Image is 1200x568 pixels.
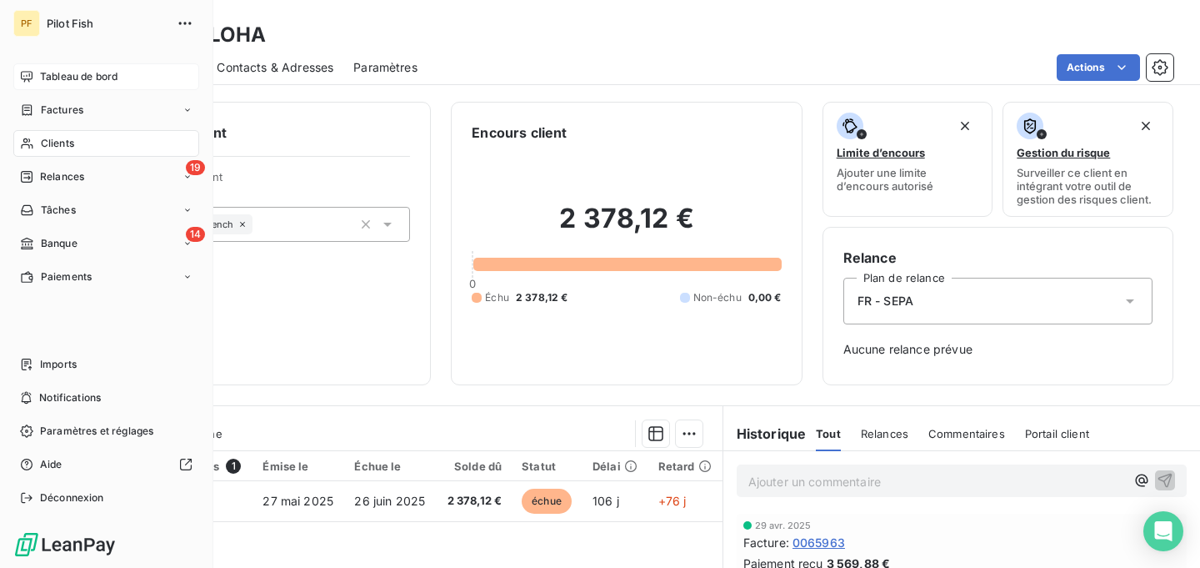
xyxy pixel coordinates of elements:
[40,169,84,184] span: Relances
[353,59,417,76] span: Paramètres
[186,160,205,175] span: 19
[743,534,789,551] span: Facture :
[469,277,476,290] span: 0
[13,10,40,37] div: PF
[592,460,638,473] div: Délai
[792,534,845,551] span: 0065963
[592,494,619,508] span: 106 j
[40,490,104,505] span: Déconnexion
[217,59,333,76] span: Contacts & Adresses
[748,290,782,305] span: 0,00 €
[1025,427,1089,440] span: Portail client
[522,489,572,514] span: échue
[658,460,712,473] div: Retard
[755,520,812,530] span: 29 avr. 2025
[262,460,334,473] div: Émise le
[516,290,568,305] span: 2 378,12 €
[693,290,742,305] span: Non-échu
[40,457,62,472] span: Aide
[928,427,1005,440] span: Commentaires
[822,102,993,217] button: Limite d’encoursAjouter une limite d’encours autorisé
[472,202,781,252] h2: 2 378,12 €
[843,341,1152,358] span: Aucune relance prévue
[1017,166,1159,206] span: Surveiller ce client en intégrant votre outil de gestion des risques client.
[354,494,425,508] span: 26 juin 2025
[47,17,167,30] span: Pilot Fish
[1057,54,1140,81] button: Actions
[101,123,410,143] h6: Informations client
[485,290,509,305] span: Échu
[857,293,913,309] span: FR - SEPA
[837,166,979,193] span: Ajouter une limite d’encours autorisé
[658,494,687,508] span: +76 j
[861,427,908,440] span: Relances
[40,424,153,439] span: Paramètres et réglages
[262,494,333,508] span: 27 mai 2025
[447,493,502,510] span: 2 378,12 €
[205,219,234,229] span: french
[816,427,841,440] span: Tout
[522,460,572,473] div: Statut
[837,146,925,159] span: Limite d’encours
[186,227,205,242] span: 14
[354,460,426,473] div: Échue le
[41,203,76,218] span: Tâches
[41,103,83,118] span: Factures
[41,269,92,284] span: Paiements
[134,170,410,194] span: Propriétés Client
[843,248,1152,268] h6: Relance
[13,451,199,478] a: Aide
[40,357,77,372] span: Imports
[40,69,117,84] span: Tableau de bord
[41,136,74,151] span: Clients
[1143,511,1183,551] div: Open Intercom Messenger
[13,531,117,558] img: Logo LeanPay
[226,459,241,474] span: 1
[1017,146,1110,159] span: Gestion du risque
[723,424,807,444] h6: Historique
[447,460,502,473] div: Solde dû
[1002,102,1173,217] button: Gestion du risqueSurveiller ce client en intégrant votre outil de gestion des risques client.
[41,236,77,251] span: Banque
[472,123,567,143] h6: Encours client
[39,390,101,405] span: Notifications
[252,217,266,232] input: Ajouter une valeur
